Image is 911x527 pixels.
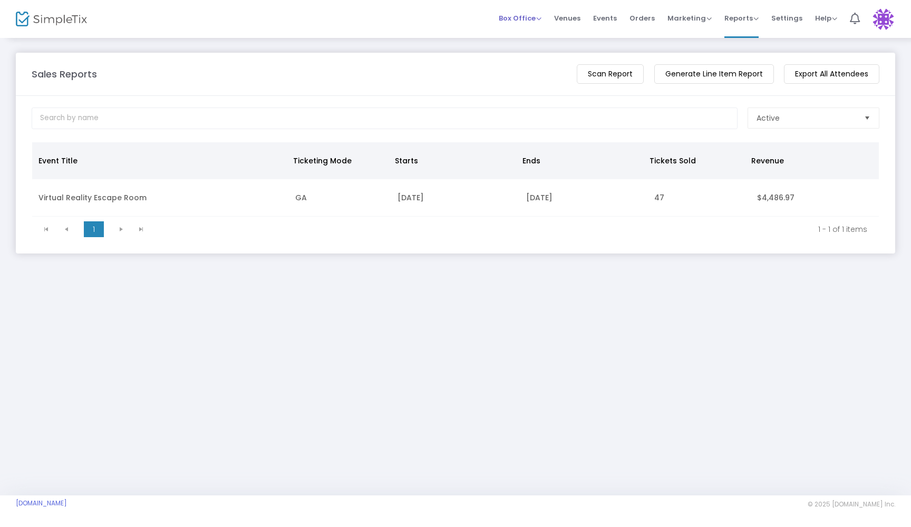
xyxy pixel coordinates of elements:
[860,108,875,128] button: Select
[667,13,712,23] span: Marketing
[389,142,516,179] th: Starts
[815,13,837,23] span: Help
[751,179,879,217] td: $4,486.97
[648,179,751,217] td: 47
[757,113,780,123] span: Active
[32,142,287,179] th: Event Title
[32,67,97,81] m-panel-title: Sales Reports
[84,221,104,237] span: Page 1
[516,142,644,179] th: Ends
[391,179,519,217] td: [DATE]
[159,224,867,235] kendo-pager-info: 1 - 1 of 1 items
[724,13,759,23] span: Reports
[771,5,802,32] span: Settings
[16,499,67,508] a: [DOMAIN_NAME]
[629,5,655,32] span: Orders
[554,5,580,32] span: Venues
[643,142,745,179] th: Tickets Sold
[287,142,389,179] th: Ticketing Mode
[32,142,879,217] div: Data table
[289,179,392,217] td: GA
[32,108,738,129] input: Search by name
[499,13,541,23] span: Box Office
[593,5,617,32] span: Events
[577,64,644,84] m-button: Scan Report
[808,500,895,509] span: © 2025 [DOMAIN_NAME] Inc.
[520,179,648,217] td: [DATE]
[32,179,289,217] td: Virtual Reality Escape Room
[654,64,774,84] m-button: Generate Line Item Report
[751,155,784,166] span: Revenue
[784,64,879,84] m-button: Export All Attendees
